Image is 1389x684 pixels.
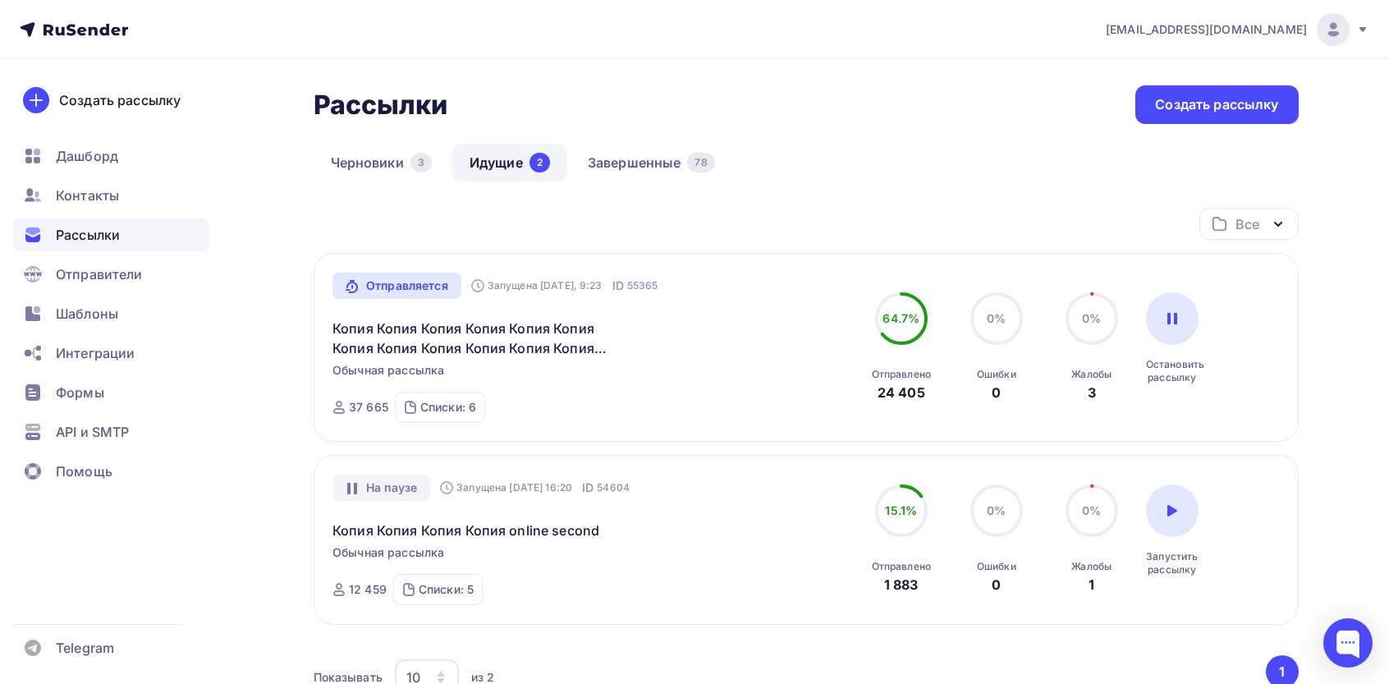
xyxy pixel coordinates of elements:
[872,368,931,381] div: Отправлено
[13,376,209,409] a: Формы
[977,560,1016,573] div: Ошибки
[885,503,917,517] span: 15.1%
[349,581,387,598] div: 12 459
[13,179,209,212] a: Контакты
[314,89,448,122] h2: Рассылки
[410,153,432,172] div: 3
[332,319,614,358] a: Копия Копия Копия Копия Копия Копия Копия Копия Копия Копия Копия Копия Копия Копия Копия Копия К...
[872,560,931,573] div: Отправлено
[1199,208,1299,240] button: Все
[56,186,119,205] span: Контакты
[987,503,1006,517] span: 0%
[314,144,449,181] a: Черновики3
[349,399,388,415] div: 37 665
[687,153,714,172] div: 78
[1071,368,1112,381] div: Жалобы
[1106,21,1307,38] span: [EMAIL_ADDRESS][DOMAIN_NAME]
[56,264,143,284] span: Отправители
[1071,560,1112,573] div: Жалобы
[56,422,129,442] span: API и SMTP
[1082,503,1101,517] span: 0%
[1155,95,1278,114] div: Создать рассылку
[582,480,594,496] span: ID
[627,278,658,294] span: 55365
[992,575,1001,594] div: 0
[1146,550,1199,576] div: Запустить рассылку
[878,383,925,402] div: 24 405
[13,218,209,251] a: Рассылки
[56,638,114,658] span: Telegram
[13,140,209,172] a: Дашборд
[56,343,135,363] span: Интеграции
[332,544,444,561] span: Обычная рассылка
[987,311,1006,325] span: 0%
[1089,575,1094,594] div: 1
[59,90,181,110] div: Создать рассылку
[612,278,624,294] span: ID
[471,279,603,292] div: Запущена [DATE], 9:23
[420,399,476,415] div: Списки: 6
[440,481,572,494] div: Запущена [DATE] 16:20
[332,273,461,299] a: Отправляется
[1082,311,1101,325] span: 0%
[1106,13,1369,46] a: [EMAIL_ADDRESS][DOMAIN_NAME]
[992,383,1001,402] div: 0
[56,225,120,245] span: Рассылки
[452,144,567,181] a: Идущие2
[1146,358,1199,384] div: Остановить рассылку
[56,304,118,324] span: Шаблоны
[332,475,430,501] div: На паузе
[13,297,209,330] a: Шаблоны
[597,480,630,496] span: 54604
[1235,214,1258,234] div: Все
[56,383,104,402] span: Формы
[332,521,599,540] a: Копия Копия Копия Копия online second
[571,144,732,181] a: Завершенные78
[882,311,919,325] span: 64.7%
[56,461,112,481] span: Помощь
[332,362,444,379] span: Обычная рассылка
[419,581,474,598] div: Списки: 5
[13,258,209,291] a: Отправители
[884,575,919,594] div: 1 883
[56,146,118,166] span: Дашборд
[977,368,1016,381] div: Ошибки
[529,153,550,172] div: 2
[1088,383,1096,402] div: 3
